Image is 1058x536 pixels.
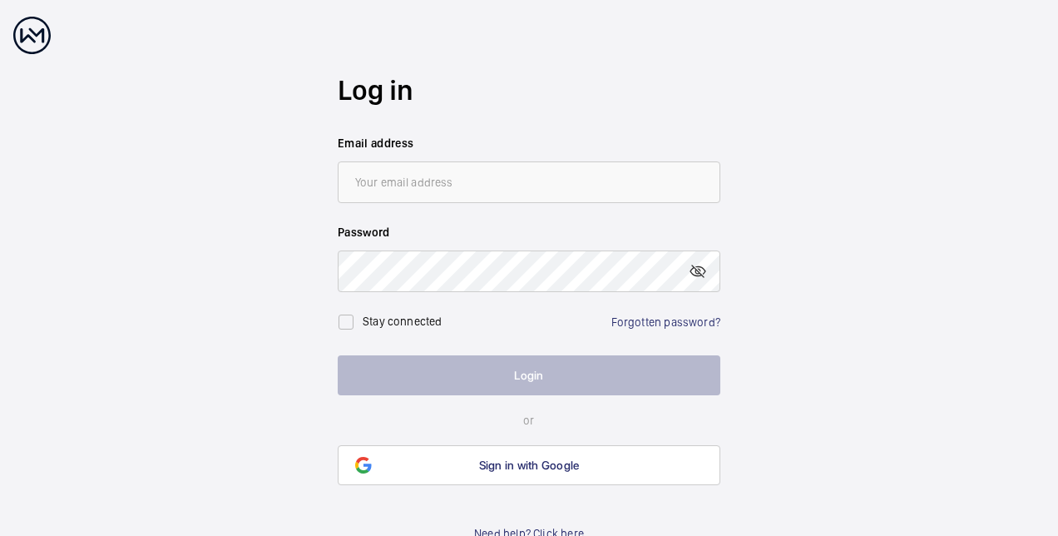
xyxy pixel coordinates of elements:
span: Sign in with Google [479,459,580,472]
h2: Log in [338,71,720,110]
label: Stay connected [363,315,442,328]
label: Password [338,224,720,241]
a: Forgotten password? [611,315,720,329]
p: or [338,412,720,429]
button: Login [338,355,720,395]
label: Email address [338,135,720,151]
input: Your email address [338,161,720,203]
